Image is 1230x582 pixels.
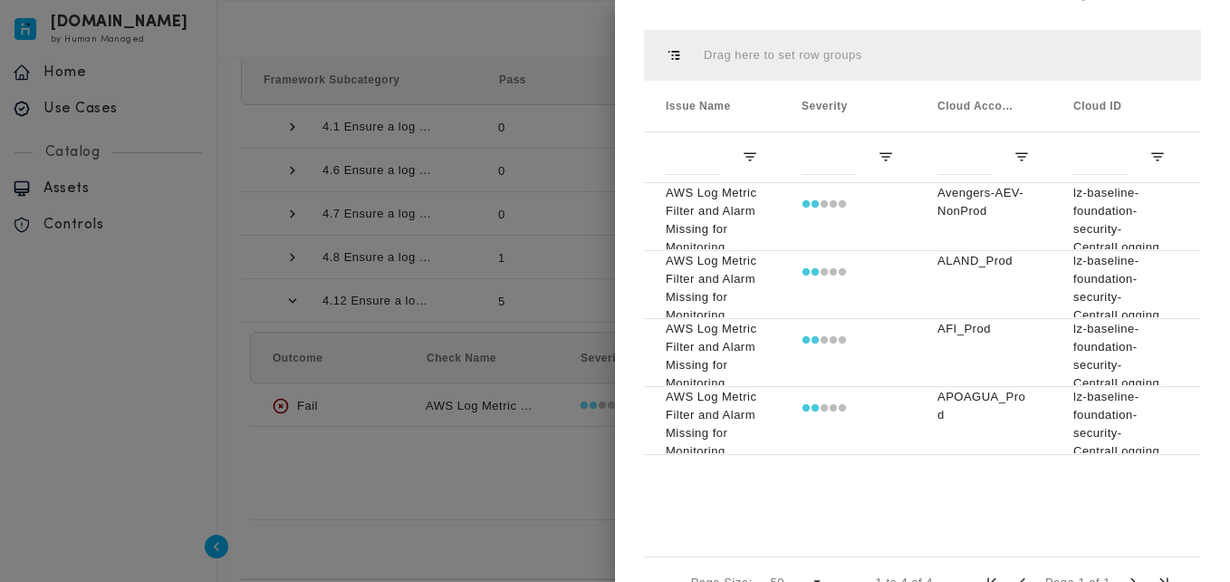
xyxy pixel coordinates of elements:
button: Open Filter Menu [1014,149,1030,165]
div: low [802,252,847,294]
span: Cloud Account Name [937,100,1014,112]
p: AWS Log Metric Filter and Alarm Missing for Monitoring Network Gateways Changes [666,388,758,515]
p: lz-baseline-foundation-security-CentralLoggingAccountTrail-Q1EEPZGC57VM [1073,184,1166,311]
span: Drag here to set row groups [704,48,862,62]
p: ALAND_Prod [937,252,1030,270]
div: low [802,320,847,362]
button: Open Filter Menu [742,149,758,165]
button: Open Filter Menu [878,149,894,165]
div: Row Groups [704,48,862,62]
p: lz-baseline-foundation-security-CentralLoggingAccountTrail-F267BXP4VMWQ [1073,320,1166,447]
p: AWS Log Metric Filter and Alarm Missing for Monitoring Network Gateways Changes [666,320,758,447]
div: low [802,184,847,226]
p: AWS Log Metric Filter and Alarm Missing for Monitoring Network Gateways Changes [666,184,758,311]
span: Severity [802,100,848,112]
p: APOAGUA_Prod [937,388,1030,424]
p: AWS Log Metric Filter and Alarm Missing for Monitoring Network Gateways Changes [666,252,758,379]
p: AFI_Prod [937,320,1030,338]
span: Cloud ID [1073,100,1121,112]
div: low [802,388,847,430]
p: lz-baseline-foundation-security-CentralLoggingAccountTrail-1XIKPIJN0PR8Q [1073,252,1166,379]
button: Open Filter Menu [1149,149,1166,165]
span: Issue Name [666,100,731,112]
p: Avengers-AEV-NonProd [937,184,1030,220]
p: lz-baseline-foundation-security-CentralLoggingAccountTrail-1PK53P90DJJF [1073,388,1166,497]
